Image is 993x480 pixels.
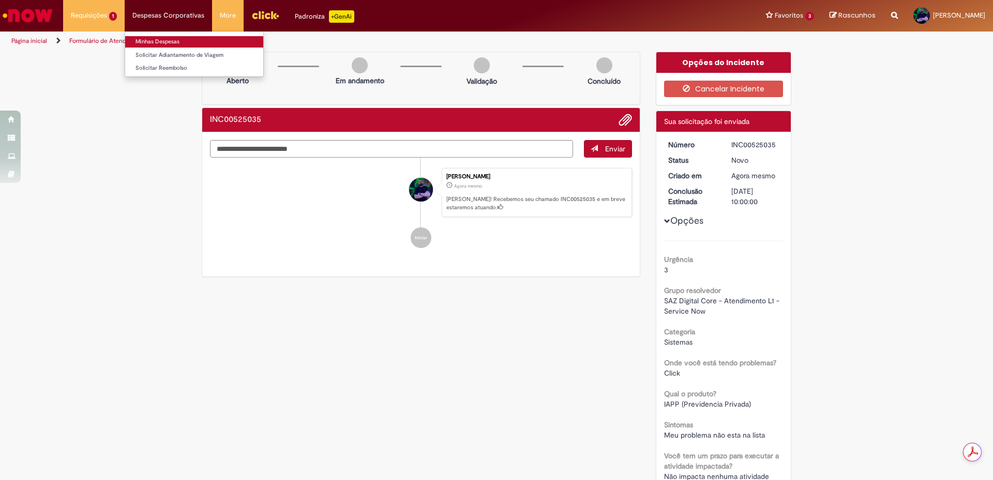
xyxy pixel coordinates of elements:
[731,140,779,150] div: INC00525035
[731,171,775,180] span: Agora mesmo
[454,183,482,189] time: 28/09/2025 12:52:09
[664,286,721,295] b: Grupo resolvedor
[132,10,204,21] span: Despesas Corporativas
[125,36,263,48] a: Minhas Despesas
[660,186,724,207] dt: Conclusão Estimada
[605,144,625,153] span: Enviar
[295,10,354,23] div: Padroniza
[805,12,814,21] span: 3
[664,358,776,367] b: Onde você está tendo problemas?
[210,115,261,125] h2: INC00525035 Histórico de tíquete
[664,368,680,378] span: Click
[454,183,482,189] span: Agora mesmo
[11,37,47,45] a: Página inicial
[664,255,693,264] b: Urgência
[664,430,765,440] span: Meu problema não esta na lista
[664,327,695,336] b: Categoria
[227,75,249,86] p: Aberto
[838,10,876,20] span: Rascunhos
[664,420,693,429] b: Sintomas
[125,31,264,77] ul: Despesas Corporativas
[656,52,791,73] div: Opções do Incidente
[69,37,146,45] a: Formulário de Atendimento
[1,5,54,26] img: ServiceNow
[664,81,784,97] button: Cancelar Incidente
[660,155,724,165] dt: Status
[664,337,693,347] span: Sistemas
[409,178,433,202] div: Daniel Vianna Machado Terrigno
[660,140,724,150] dt: Número
[584,140,632,158] button: Enviar
[8,32,654,51] ul: Trilhas de página
[71,10,107,21] span: Requisições
[125,50,263,61] a: Solicitar Adiantamento de Viagem
[619,113,632,127] button: Adicionar anexos
[664,451,779,471] b: Você tem um prazo para executar a atividade impactada?
[588,76,621,86] p: Concluído
[664,399,751,409] span: IAPP (Previdencia Privada)
[731,171,775,180] time: 28/09/2025 12:52:09
[664,265,668,274] span: 3
[664,117,749,126] span: Sua solicitação foi enviada
[125,63,263,74] a: Solicitar Reembolso
[731,186,779,207] div: [DATE] 10:00:00
[775,10,803,21] span: Favoritos
[660,171,724,181] dt: Criado em
[251,7,279,23] img: click_logo_yellow_360x200.png
[596,57,612,73] img: img-circle-grey.png
[731,155,779,165] div: Novo
[352,57,368,73] img: img-circle-grey.png
[933,11,985,20] span: [PERSON_NAME]
[446,174,626,180] div: [PERSON_NAME]
[210,140,573,158] textarea: Digite sua mensagem aqui...
[474,57,490,73] img: img-circle-grey.png
[210,158,632,259] ul: Histórico de tíquete
[664,296,781,316] span: SAZ Digital Core - Atendimento L1 - Service Now
[664,389,716,398] b: Qual o produto?
[731,171,779,181] div: 28/09/2025 12:52:09
[109,12,117,21] span: 1
[220,10,236,21] span: More
[329,10,354,23] p: +GenAi
[830,11,876,21] a: Rascunhos
[446,195,626,211] p: [PERSON_NAME]! Recebemos seu chamado INC00525035 e em breve estaremos atuando.
[210,168,632,218] li: Daniel Vianna Machado Terrigno
[467,76,497,86] p: Validação
[336,75,384,86] p: Em andamento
